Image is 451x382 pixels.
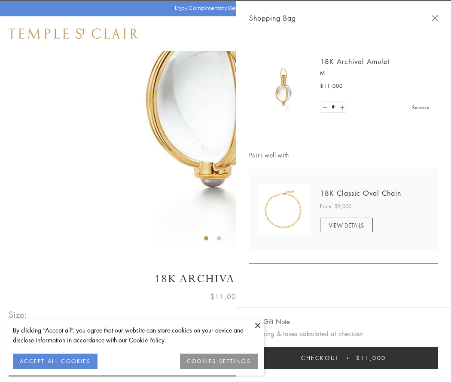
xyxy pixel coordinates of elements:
[412,102,430,112] a: Remove
[249,12,296,24] span: Shopping Bag
[320,82,343,90] span: $11,000
[301,353,339,363] span: Checkout
[13,354,98,369] button: ACCEPT ALL COOKIES
[9,271,442,286] h1: 18K Archival Amulet
[249,347,438,369] button: Checkout $11,000
[210,291,241,302] span: $11,000
[320,202,351,211] span: From: $9,000
[338,102,346,113] a: Set quantity to 2
[320,188,401,198] a: 18K Classic Oval Chain
[320,102,329,113] a: Set quantity to 0
[249,150,438,160] span: Pairs well with
[249,328,438,339] p: Shipping & taxes calculated at checkout
[320,218,373,232] a: VIEW DETAILS
[320,69,430,77] p: M
[329,221,364,229] span: VIEW DETAILS
[258,60,309,112] img: 18K Archival Amulet
[180,354,258,369] button: COOKIES SETTINGS
[356,353,386,363] span: $11,000
[258,184,309,235] img: N88865-OV18
[175,4,272,12] p: Enjoy Complimentary Delivery & Returns
[320,57,390,66] a: 18K Archival Amulet
[9,28,138,39] img: Temple St. Clair
[9,308,27,322] span: Size:
[249,316,290,327] button: Add Gift Note
[13,325,258,345] div: By clicking “Accept all”, you agree that our website can store cookies on your device and disclos...
[432,15,438,22] button: Close Shopping Bag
